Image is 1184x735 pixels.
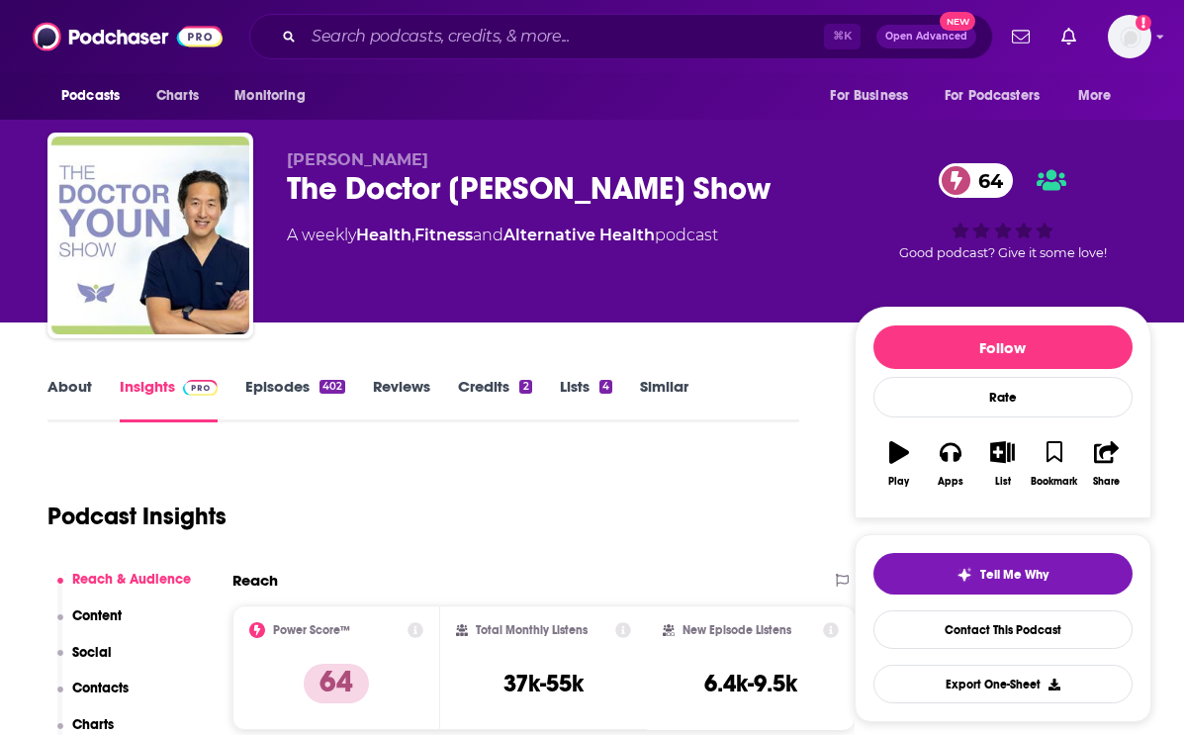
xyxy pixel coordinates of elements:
button: Apps [925,428,976,500]
h1: Podcast Insights [47,502,227,531]
button: tell me why sparkleTell Me Why [873,553,1133,595]
span: Tell Me Why [980,567,1048,583]
button: open menu [932,77,1068,115]
h3: 37k-55k [503,669,584,698]
div: Bookmark [1031,476,1077,488]
button: open menu [816,77,933,115]
h3: 6.4k-9.5k [704,669,797,698]
span: New [940,12,975,31]
a: InsightsPodchaser Pro [120,377,218,422]
img: User Profile [1108,15,1151,58]
iframe: Intercom live chat [1117,668,1164,715]
div: Search podcasts, credits, & more... [249,14,993,59]
span: Logged in as alignPR [1108,15,1151,58]
button: Contacts [57,680,130,716]
a: Show notifications dropdown [1004,20,1038,53]
a: Charts [143,77,211,115]
span: For Business [830,82,908,110]
a: Show notifications dropdown [1053,20,1084,53]
p: Charts [72,716,114,733]
p: Contacts [72,680,129,696]
button: Export One-Sheet [873,665,1133,703]
a: Episodes402 [245,377,345,422]
span: Good podcast? Give it some love! [899,245,1107,260]
div: Rate [873,377,1133,417]
img: Podchaser - Follow, Share and Rate Podcasts [33,18,223,55]
button: Open AdvancedNew [876,25,976,48]
button: open menu [47,77,145,115]
button: Reach & Audience [57,571,192,607]
a: Similar [640,377,688,422]
p: Social [72,644,112,661]
h2: New Episode Listens [683,623,791,637]
h2: Total Monthly Listens [476,623,588,637]
h2: Reach [232,571,278,590]
span: and [473,226,503,244]
h2: Power Score™ [273,623,350,637]
a: Credits2 [458,377,531,422]
div: Apps [938,476,963,488]
button: Follow [873,325,1133,369]
a: 64 [939,163,1013,198]
button: open menu [1064,77,1137,115]
span: For Podcasters [945,82,1040,110]
div: 4 [599,380,612,394]
span: Podcasts [61,82,120,110]
p: Reach & Audience [72,571,191,588]
span: , [411,226,414,244]
button: List [976,428,1028,500]
img: tell me why sparkle [956,567,972,583]
a: Fitness [414,226,473,244]
div: 2 [519,380,531,394]
a: Alternative Health [503,226,655,244]
a: Reviews [373,377,430,422]
a: About [47,377,92,422]
span: [PERSON_NAME] [287,150,428,169]
p: 64 [304,664,369,703]
img: The Doctor Youn Show [51,137,249,334]
button: Show profile menu [1108,15,1151,58]
div: A weekly podcast [287,224,718,247]
span: ⌘ K [824,24,861,49]
p: Content [72,607,122,624]
span: Charts [156,82,199,110]
button: Bookmark [1029,428,1080,500]
button: Content [57,607,123,644]
div: 64Good podcast? Give it some love! [855,150,1151,273]
a: Contact This Podcast [873,610,1133,649]
div: List [995,476,1011,488]
svg: Add a profile image [1136,15,1151,31]
img: Podchaser Pro [183,380,218,396]
span: More [1078,82,1112,110]
span: 64 [958,163,1013,198]
span: Monitoring [234,82,305,110]
button: Social [57,644,113,681]
div: 402 [319,380,345,394]
button: Play [873,428,925,500]
button: Share [1080,428,1132,500]
a: Health [356,226,411,244]
a: Lists4 [560,377,612,422]
span: Open Advanced [885,32,967,42]
div: Play [888,476,909,488]
button: open menu [221,77,330,115]
input: Search podcasts, credits, & more... [304,21,824,52]
div: Share [1093,476,1120,488]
